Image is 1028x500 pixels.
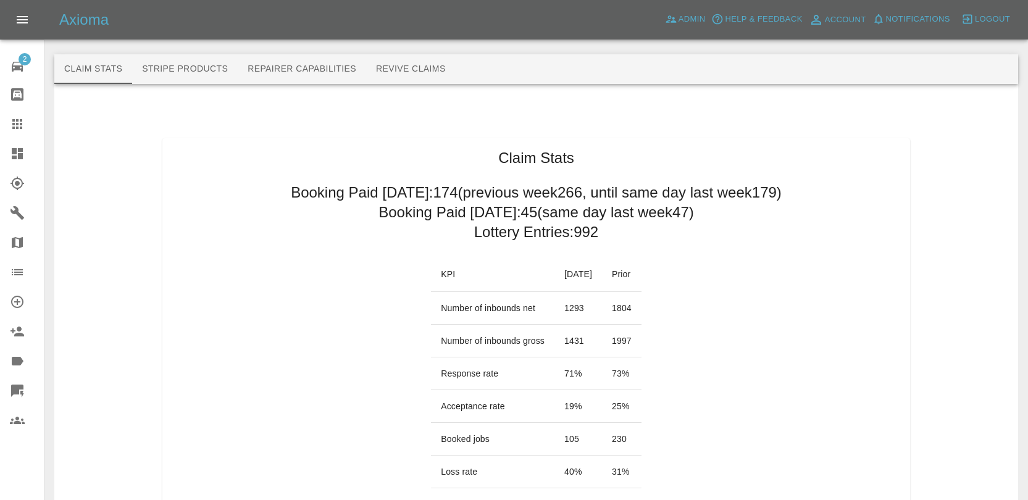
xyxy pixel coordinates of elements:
[602,357,641,390] td: 73 %
[431,423,554,456] td: Booked jobs
[431,325,554,357] td: Number of inbounds gross
[431,257,554,292] th: KPI
[806,10,869,30] a: Account
[554,257,602,292] th: [DATE]
[602,390,641,423] td: 25 %
[602,257,641,292] th: Prior
[602,292,641,325] td: 1804
[498,148,574,168] h1: Claim Stats
[238,54,366,84] button: Repairer Capabilities
[602,423,641,456] td: 230
[886,12,950,27] span: Notifications
[602,456,641,488] td: 31 %
[602,325,641,357] td: 1997
[679,12,706,27] span: Admin
[975,12,1010,27] span: Logout
[54,54,132,84] button: Claim Stats
[725,12,802,27] span: Help & Feedback
[431,357,554,390] td: Response rate
[431,456,554,488] td: Loss rate
[132,54,238,84] button: Stripe Products
[825,13,866,27] span: Account
[708,10,805,29] button: Help & Feedback
[431,292,554,325] td: Number of inbounds net
[19,53,31,65] span: 2
[554,357,602,390] td: 71 %
[431,390,554,423] td: Acceptance rate
[869,10,953,29] button: Notifications
[554,456,602,488] td: 40 %
[662,10,709,29] a: Admin
[59,10,109,30] h5: Axioma
[378,202,694,222] h2: Booking Paid [DATE]: 45 (same day last week 47 )
[7,5,37,35] button: Open drawer
[474,222,598,242] h2: Lottery Entries: 992
[554,423,602,456] td: 105
[958,10,1013,29] button: Logout
[366,54,456,84] button: Revive Claims
[554,390,602,423] td: 19 %
[554,325,602,357] td: 1431
[291,183,782,202] h2: Booking Paid [DATE]: 174 (previous week 266 , until same day last week 179 )
[554,292,602,325] td: 1293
